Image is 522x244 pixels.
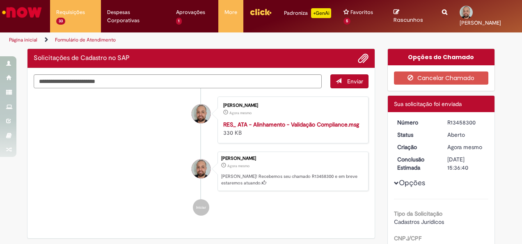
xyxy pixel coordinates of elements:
[227,163,250,168] span: Agora mesmo
[34,88,369,224] ul: Histórico de tíquete
[343,18,350,25] span: 5
[388,49,495,65] div: Opções do Chamado
[223,120,360,137] div: 330 KB
[176,18,182,25] span: 1
[227,163,250,168] time: 28/08/2025 14:36:37
[394,9,430,24] a: Rascunhos
[176,8,205,16] span: Aprovações
[391,155,442,172] dt: Conclusão Estimada
[394,71,489,85] button: Cancelar Chamado
[56,8,85,16] span: Requisições
[394,16,423,24] span: Rascunhos
[284,8,331,18] div: Padroniza
[34,152,369,191] li: Pedro Rosa de Moraes
[394,235,421,242] b: CNPJ/CPF
[391,118,442,127] dt: Número
[330,74,369,88] button: Enviar
[34,55,130,62] h2: Solicitações de Cadastro no SAP Histórico de tíquete
[1,4,43,21] img: ServiceNow
[447,155,485,172] div: [DATE] 15:36:40
[391,143,442,151] dt: Criação
[221,173,364,186] p: [PERSON_NAME]! Recebemos seu chamado R13458300 e em breve estaremos atuando.
[447,143,485,151] div: 28/08/2025 14:36:37
[394,218,444,226] span: Cadastros Jurídicos
[192,104,211,123] div: Pedro Rosa de Moraes
[6,32,342,48] ul: Trilhas de página
[192,159,211,178] div: Pedro Rosa de Moraes
[229,110,252,115] span: Agora mesmo
[55,37,116,43] a: Formulário de Atendimento
[9,37,37,43] a: Página inicial
[350,8,373,16] span: Favoritos
[394,100,462,108] span: Sua solicitação foi enviada
[460,19,501,26] span: [PERSON_NAME]
[447,143,482,151] time: 28/08/2025 14:36:37
[224,8,237,16] span: More
[311,8,331,18] p: +GenAi
[34,74,322,88] textarea: Digite sua mensagem aqui...
[250,6,272,18] img: click_logo_yellow_360x200.png
[56,18,65,25] span: 33
[391,131,442,139] dt: Status
[447,143,482,151] span: Agora mesmo
[223,121,359,128] a: RES_ ATA - Alinhamento - Validação Compliance.msg
[107,8,163,25] span: Despesas Corporativas
[447,118,485,127] div: R13458300
[223,103,360,108] div: [PERSON_NAME]
[347,78,363,85] span: Enviar
[447,131,485,139] div: Aberto
[394,210,442,217] b: Tipo da Solicitação
[358,53,369,64] button: Adicionar anexos
[221,156,364,161] div: [PERSON_NAME]
[229,110,252,115] time: 28/08/2025 14:36:36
